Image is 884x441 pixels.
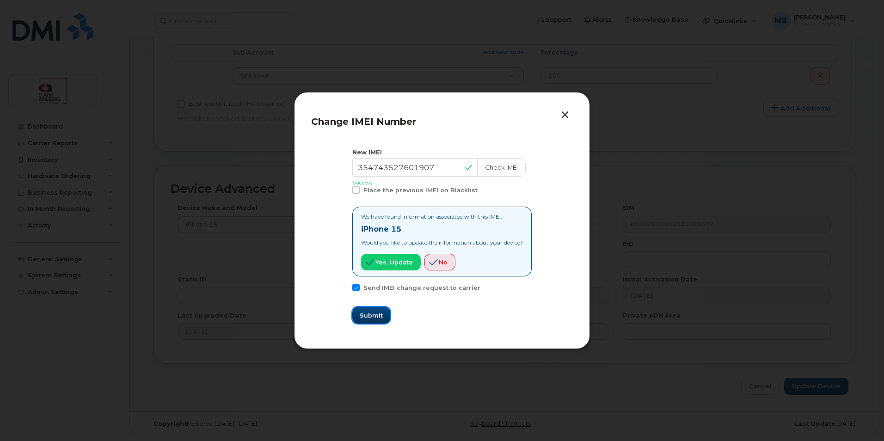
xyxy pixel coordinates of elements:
[341,186,346,191] input: Place the previous IMEI on Blacklist
[352,148,532,157] div: New IMEI
[424,254,455,270] button: No
[361,213,523,220] p: We have found information associated with this IMEI.
[361,239,523,246] p: Would you like to update the information about your device?
[361,254,421,270] button: Yes, update
[361,225,401,233] strong: iPhone 15
[311,116,416,127] span: Change IMEI Number
[363,284,480,291] span: Send IMEI change request to carrier
[844,401,877,434] iframe: Messenger Launcher
[375,258,413,267] span: Yes, update
[439,258,448,267] span: No
[341,284,346,288] input: Send IMEI change request to carrier
[477,158,526,177] button: Check IMEI
[352,178,532,186] p: Success
[363,187,478,194] span: Place the previous IMEI on Blacklist
[352,307,390,324] button: Submit
[360,311,383,320] span: Submit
